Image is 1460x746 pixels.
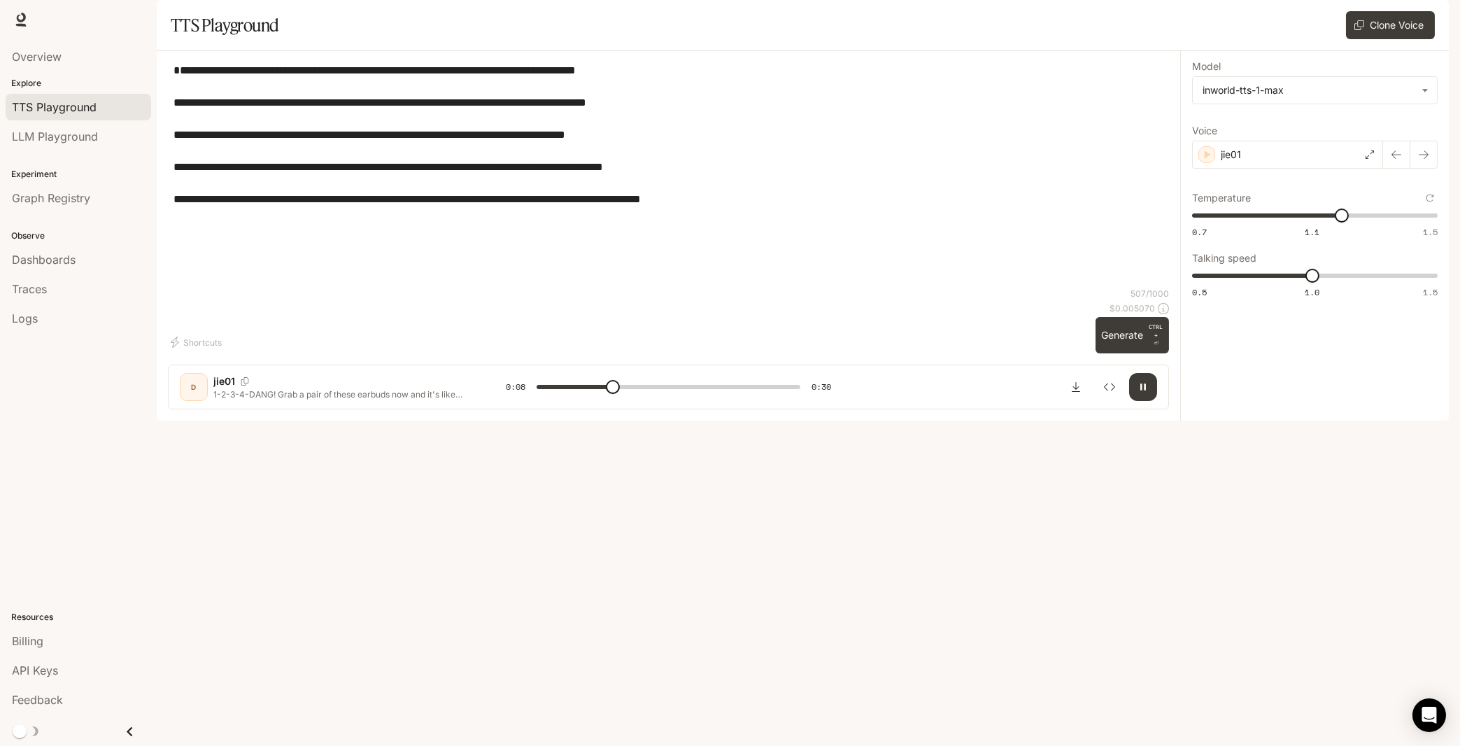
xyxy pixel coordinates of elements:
[1192,226,1207,238] span: 0.7
[506,380,525,394] span: 0:08
[1192,193,1251,203] p: Temperature
[1203,83,1415,97] div: inworld-tts-1-max
[1221,148,1241,162] p: jie01
[1149,323,1163,339] p: CTRL +
[168,331,227,353] button: Shortcuts
[1096,317,1169,353] button: GenerateCTRL +⏎
[1149,323,1163,348] p: ⏎
[1062,373,1090,401] button: Download audio
[1412,698,1446,732] div: Open Intercom Messenger
[1096,373,1124,401] button: Inspect
[1193,77,1437,104] div: inworld-tts-1-max
[1423,226,1438,238] span: 1.5
[1192,286,1207,298] span: 0.5
[1423,286,1438,298] span: 1.5
[1192,253,1256,263] p: Talking speed
[1192,62,1221,71] p: Model
[811,380,831,394] span: 0:30
[183,376,205,398] div: D
[1346,11,1435,39] button: Clone Voice
[171,11,279,39] h1: TTS Playground
[213,374,235,388] p: jie01
[1305,226,1319,238] span: 1.1
[235,377,255,386] button: Copy Voice ID
[1192,126,1217,136] p: Voice
[1305,286,1319,298] span: 1.0
[1422,190,1438,206] button: Reset to default
[213,388,472,400] p: 1-2-3-4-DANG! Grab a pair of these earbuds now and it's like getting two for the price of one. I ...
